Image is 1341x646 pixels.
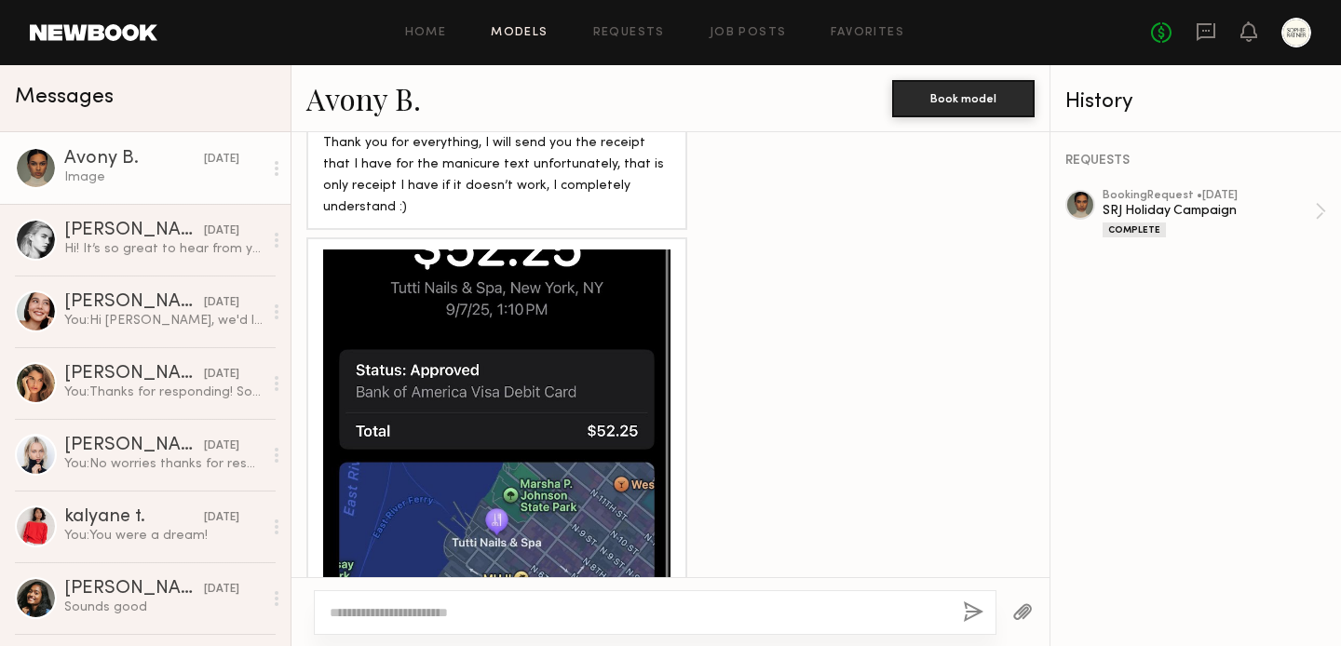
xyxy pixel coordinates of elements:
[593,27,665,39] a: Requests
[1103,222,1166,237] div: Complete
[710,27,787,39] a: Job Posts
[892,89,1035,105] a: Book model
[64,293,204,312] div: [PERSON_NAME]
[64,168,263,186] div: Image
[64,508,204,527] div: kalyane t.
[64,240,263,258] div: Hi! It’s so great to hear from you, I would love to shoot your upcoming holiday campaign! [PERSON...
[491,27,548,39] a: Models
[892,80,1035,117] button: Book model
[64,580,204,599] div: [PERSON_NAME]
[64,222,204,240] div: [PERSON_NAME]
[64,599,263,616] div: Sounds good
[204,151,239,168] div: [DATE]
[405,27,447,39] a: Home
[1065,91,1326,113] div: History
[64,150,204,168] div: Avony B.
[64,365,204,384] div: [PERSON_NAME]
[306,78,421,118] a: Avony B.
[204,509,239,527] div: [DATE]
[64,312,263,330] div: You: Hi [PERSON_NAME], we'd love to book for you our holiday campaign shooting in [GEOGRAPHIC_DAT...
[831,27,904,39] a: Favorites
[64,455,263,473] div: You: No worries thanks for responding! We’ll follow up for our next shoot
[1103,190,1326,237] a: bookingRequest •[DATE]SRJ Holiday CampaignComplete
[323,133,670,219] div: Thank you for everything, I will send you the receipt that I have for the manicure text unfortuna...
[15,87,114,108] span: Messages
[1103,202,1315,220] div: SRJ Holiday Campaign
[1103,190,1315,202] div: booking Request • [DATE]
[1065,155,1326,168] div: REQUESTS
[204,294,239,312] div: [DATE]
[204,366,239,384] div: [DATE]
[204,581,239,599] div: [DATE]
[64,437,204,455] div: [PERSON_NAME]
[204,222,239,240] div: [DATE]
[64,527,263,545] div: You: You were a dream!
[64,384,263,401] div: You: Thanks for responding! Sorry we already filled the spot we needed to find a quick solution. ...
[204,437,239,455] div: [DATE]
